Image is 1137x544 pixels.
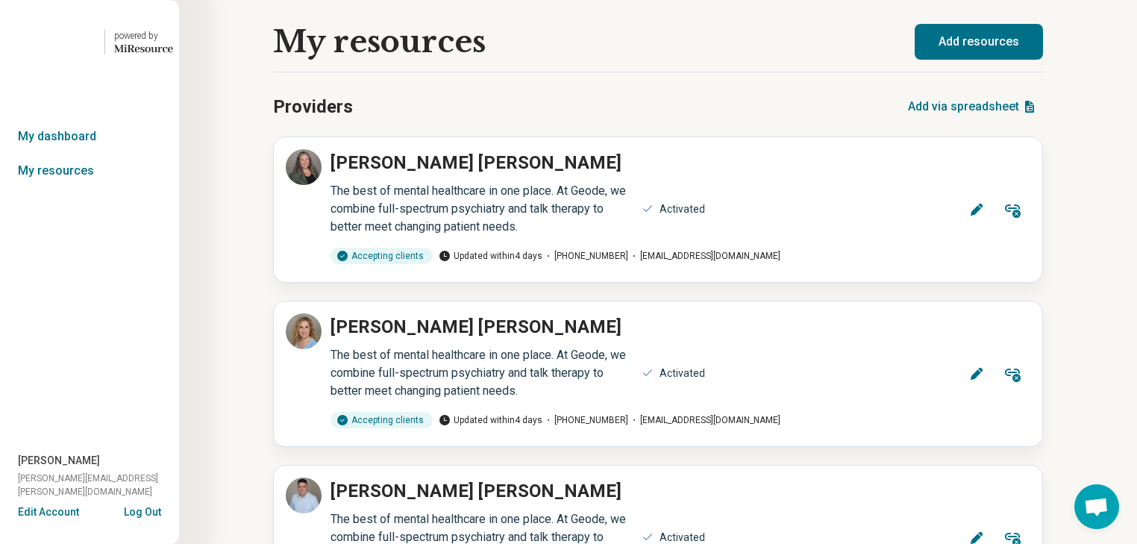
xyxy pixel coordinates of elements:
[114,29,173,43] div: powered by
[331,478,621,504] p: [PERSON_NAME] [PERSON_NAME]
[628,413,780,427] span: [EMAIL_ADDRESS][DOMAIN_NAME]
[18,453,100,469] span: [PERSON_NAME]
[628,249,780,263] span: [EMAIL_ADDRESS][DOMAIN_NAME]
[331,313,621,340] p: [PERSON_NAME] [PERSON_NAME]
[902,89,1043,125] button: Add via spreadsheet
[331,182,633,236] div: The best of mental healthcare in one place. At Geode, we combine full-spectrum psychiatry and tal...
[273,93,353,120] h2: Providers
[124,504,161,516] button: Log Out
[331,346,633,400] div: The best of mental healthcare in one place. At Geode, we combine full-spectrum psychiatry and tal...
[542,249,628,263] span: [PHONE_NUMBER]
[331,248,433,264] div: Accepting clients
[1074,484,1119,529] div: Open chat
[439,249,542,263] span: Updated within 4 days
[6,24,95,60] img: Geode Health
[439,413,542,427] span: Updated within 4 days
[542,413,628,427] span: [PHONE_NUMBER]
[331,412,433,428] div: Accepting clients
[18,472,179,498] span: [PERSON_NAME][EMAIL_ADDRESS][PERSON_NAME][DOMAIN_NAME]
[915,24,1043,60] button: Add resources
[6,24,173,60] a: Geode Healthpowered by
[660,201,705,217] div: Activated
[18,504,79,520] button: Edit Account
[331,149,621,176] p: [PERSON_NAME] [PERSON_NAME]
[273,25,486,59] h1: My resources
[660,366,705,381] div: Activated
